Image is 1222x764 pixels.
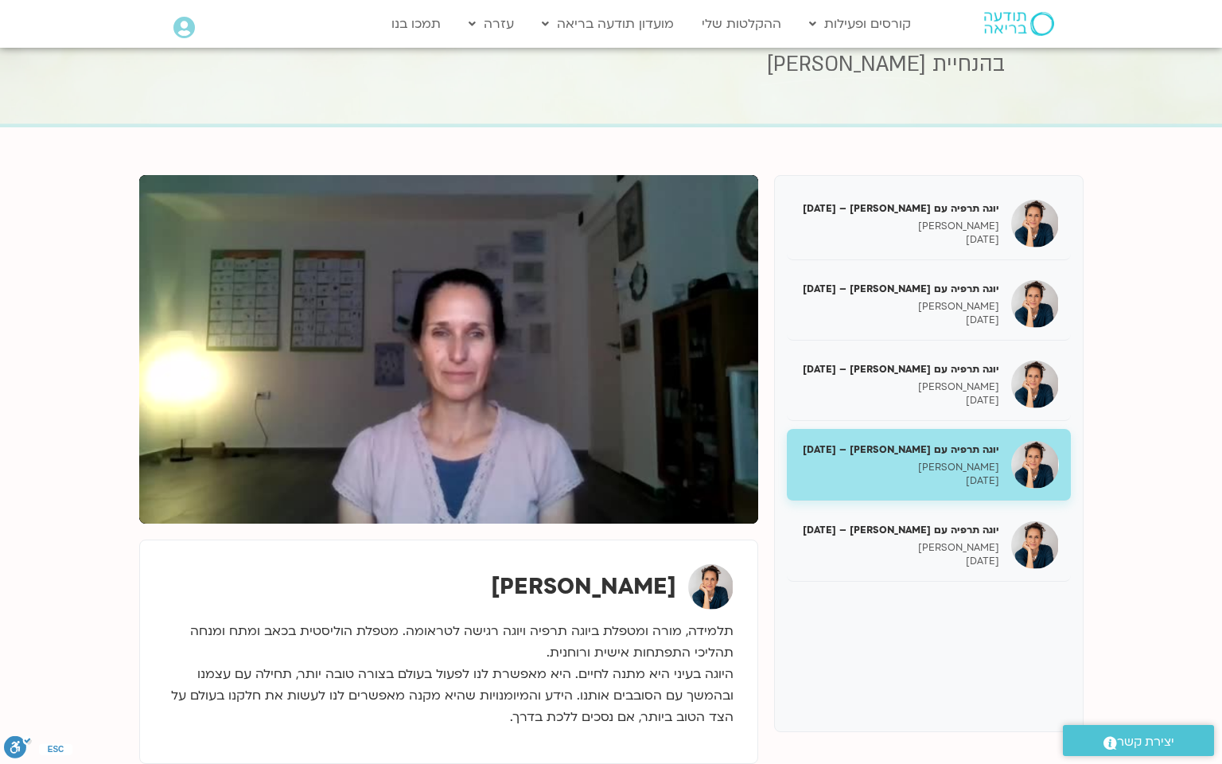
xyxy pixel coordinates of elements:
[1011,280,1059,328] img: יוגה תרפיה עם יעל אלנברג – 14/05/25
[1011,200,1059,248] img: יוגה תרפיה עם יעל אלנברג – 07/05/25
[799,523,999,537] h5: יוגה תרפיה עם [PERSON_NAME] – [DATE]
[799,233,999,247] p: [DATE]
[1011,441,1059,489] img: יוגה תרפיה עם יעל אלנברג – 28/05/25
[799,362,999,376] h5: יוגה תרפיה עם [PERSON_NAME] – [DATE]
[1117,731,1174,753] span: יצירת קשר
[688,564,734,610] img: יעל אלנברג
[984,12,1054,36] img: תודעה בריאה
[461,9,522,39] a: עזרה
[383,9,449,39] a: תמכו בנו
[694,9,789,39] a: ההקלטות שלי
[799,474,999,488] p: [DATE]
[799,461,999,474] p: [PERSON_NAME]
[932,50,1005,79] span: בהנחיית
[164,621,734,728] p: תלמידה, מורה ומטפלת ביוגה תרפיה ויוגה רגישה לטראומה. מטפלת הוליסטית בכאב ומתח ומנחה תהליכי התפתחו...
[799,300,999,314] p: [PERSON_NAME]
[1011,521,1059,569] img: יוגה תרפיה עם יעל אלנברג – 04/06/25
[1011,361,1059,408] img: יוגה תרפיה עם יעל אלנברג – 21/05/25
[534,9,682,39] a: מועדון תודעה בריאה
[491,571,676,602] strong: [PERSON_NAME]
[799,380,999,394] p: [PERSON_NAME]
[799,555,999,568] p: [DATE]
[799,220,999,233] p: [PERSON_NAME]
[799,442,999,457] h5: יוגה תרפיה עם [PERSON_NAME] – [DATE]
[1063,725,1214,756] a: יצירת קשר
[799,394,999,407] p: [DATE]
[799,541,999,555] p: [PERSON_NAME]
[799,314,999,327] p: [DATE]
[801,9,919,39] a: קורסים ופעילות
[799,282,999,296] h5: יוגה תרפיה עם [PERSON_NAME] – [DATE]
[799,201,999,216] h5: יוגה תרפיה עם [PERSON_NAME] – [DATE]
